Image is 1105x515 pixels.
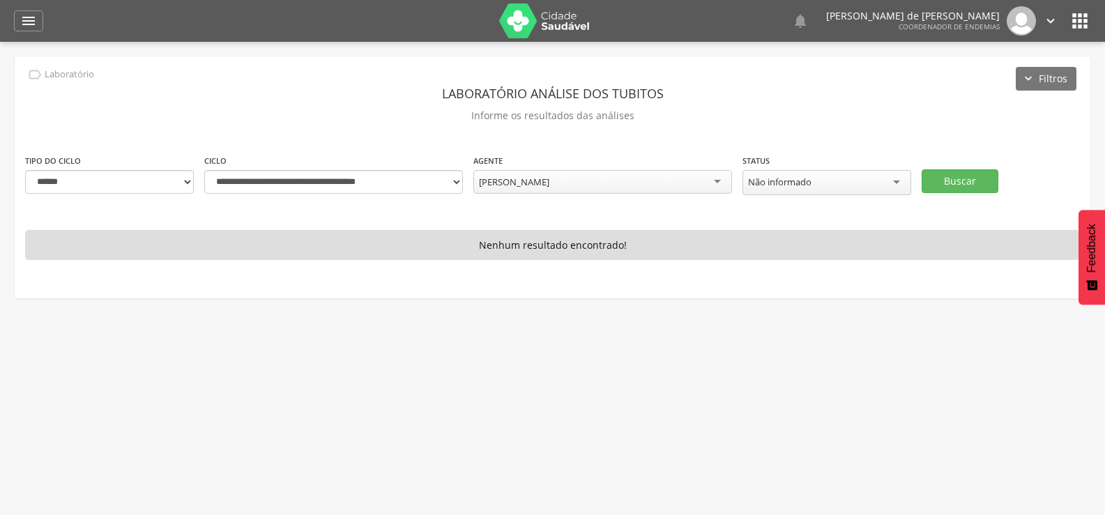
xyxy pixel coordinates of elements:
a:  [14,10,43,31]
span: Coordenador de Endemias [899,22,1000,31]
label: Status [742,155,770,167]
button: Buscar [922,169,998,193]
i:  [1069,10,1091,32]
p: [PERSON_NAME] de [PERSON_NAME] [826,11,1000,21]
button: Filtros [1016,67,1076,91]
span: Feedback [1085,224,1098,272]
p: Laboratório [45,69,94,80]
i:  [792,13,809,29]
p: Informe os resultados das análises [25,106,1080,125]
a:  [792,6,809,36]
p: Nenhum resultado encontrado! [25,230,1080,261]
i:  [1043,13,1058,29]
a:  [1043,6,1058,36]
i:  [20,13,37,29]
i:  [27,67,43,82]
label: Ciclo [204,155,227,167]
label: Agente [473,155,503,167]
label: Tipo do ciclo [25,155,81,167]
button: Feedback - Mostrar pesquisa [1079,210,1105,305]
header: Laboratório análise dos tubitos [25,81,1080,106]
div: Não informado [748,176,811,188]
div: [PERSON_NAME] [479,176,549,188]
